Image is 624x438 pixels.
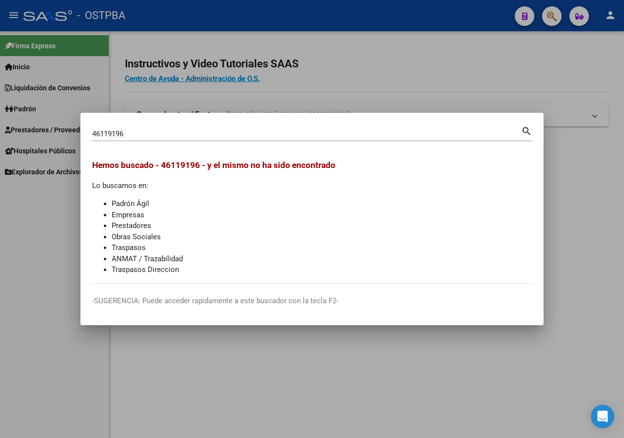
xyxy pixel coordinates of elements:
li: Traspasos [112,242,532,253]
div: Lo buscamos en: [92,159,532,275]
li: Padrón Ágil [112,198,532,209]
li: Empresas [112,209,532,221]
li: Traspasos Direccion [112,264,532,275]
span: Hemos buscado - 46119196 - y el mismo no ha sido encontrado [92,160,335,170]
li: Obras Sociales [112,231,532,243]
li: Prestadores [112,220,532,231]
div: Open Intercom Messenger [591,405,614,428]
li: ANMAT / Trazabilidad [112,253,532,265]
mat-icon: search [521,125,532,136]
p: -SUGERENCIA: Puede acceder rapidamente a este buscador con la tecla F2- [92,295,532,307]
